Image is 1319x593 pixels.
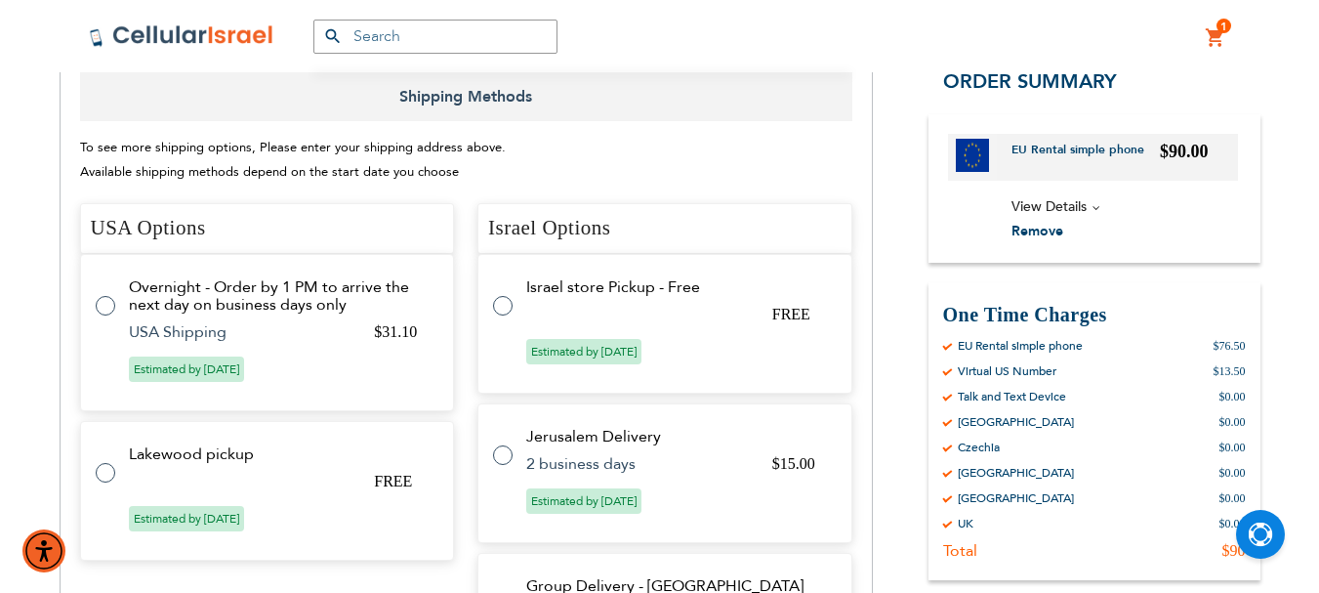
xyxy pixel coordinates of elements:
[1219,389,1246,404] div: $0.00
[958,516,973,531] div: UK
[526,488,641,514] span: Estimated by [DATE]
[477,203,852,254] h4: Israel Options
[1219,490,1246,506] div: $0.00
[374,473,412,489] span: FREE
[129,445,431,463] td: Lakewood pickup
[526,455,748,473] td: 2 business days
[129,506,244,531] span: Estimated by [DATE]
[129,278,431,314] td: Overnight - Order by 1 PM to arrive the next day on business days only
[1214,338,1246,354] div: $76.50
[80,203,455,254] h4: USA Options
[89,24,274,48] img: Cellular Israel Logo
[958,414,1074,430] div: [GEOGRAPHIC_DATA]
[526,428,828,445] td: Jerusalem Delivery
[80,72,852,121] span: Shipping Methods
[1011,142,1159,173] a: EU Rental simple phone
[1011,197,1087,216] span: View Details
[956,139,989,172] img: EU Rental simple phone
[1219,414,1246,430] div: $0.00
[1219,440,1246,455] div: $0.00
[943,302,1246,328] h3: One Time Charges
[772,455,815,472] span: $15.00
[958,338,1083,354] div: EU Rental simple phone
[1214,363,1246,379] div: $13.50
[958,440,1000,455] div: Czechia
[22,529,65,572] div: Accessibility Menu
[943,68,1117,95] span: Order Summary
[1222,541,1246,561] div: $90
[1011,222,1063,240] span: Remove
[374,323,417,340] span: $31.10
[1219,465,1246,481] div: $0.00
[313,20,557,54] input: Search
[1220,19,1227,34] span: 1
[772,306,810,322] span: FREE
[80,139,506,181] span: To see more shipping options, Please enter your shipping address above. Available shipping method...
[958,363,1056,379] div: Virtual US Number
[958,465,1074,481] div: [GEOGRAPHIC_DATA]
[129,357,244,382] span: Estimated by [DATE]
[1219,516,1246,531] div: $0.00
[526,339,641,364] span: Estimated by [DATE]
[958,389,1066,404] div: Talk and Text Device
[526,278,828,296] td: Israel store Pickup - Free
[1205,26,1226,50] a: 1
[129,323,350,341] td: USA Shipping
[943,541,977,561] div: Total
[958,490,1074,506] div: [GEOGRAPHIC_DATA]
[1160,142,1209,161] span: $90.00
